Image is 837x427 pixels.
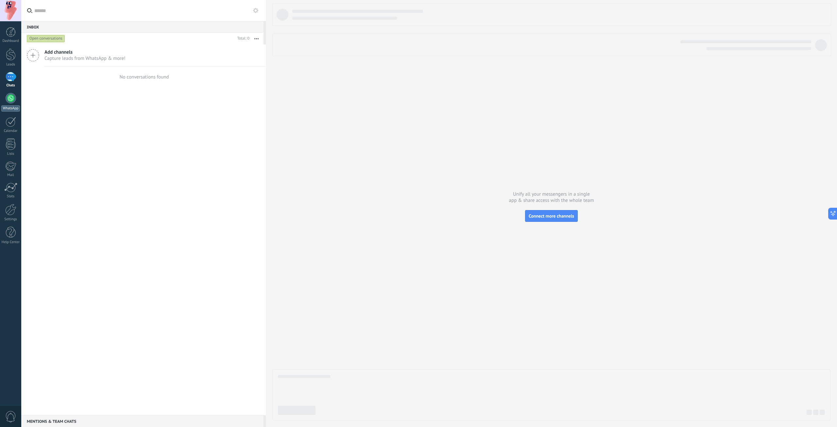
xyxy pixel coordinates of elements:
div: Dashboard [1,39,20,43]
button: More [249,33,264,44]
button: Connect more channels [525,210,578,222]
div: Help Center [1,240,20,244]
div: Inbox [21,21,264,33]
div: WhatsApp [1,105,20,112]
span: Capture leads from WhatsApp & more! [44,55,126,62]
div: Total: 0 [235,35,249,42]
span: Connect more channels [529,213,574,219]
div: Mentions & Team chats [21,415,264,427]
div: Calendar [1,129,20,133]
div: Open conversations [27,35,65,43]
div: Lists [1,152,20,156]
span: Add channels [44,49,126,55]
div: Stats [1,194,20,199]
div: Settings [1,217,20,222]
div: Chats [1,83,20,88]
div: Leads [1,62,20,67]
div: No conversations found [119,74,169,80]
div: Mail [1,173,20,177]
